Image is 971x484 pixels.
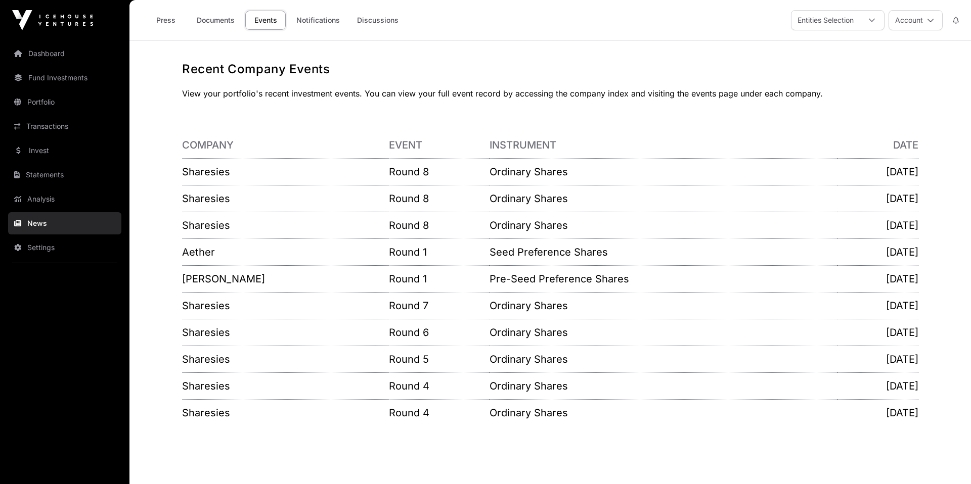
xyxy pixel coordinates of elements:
a: [PERSON_NAME] [182,273,265,285]
a: Fund Investments [8,67,121,89]
p: [DATE] [837,165,918,179]
p: Ordinary Shares [490,379,837,393]
a: Invest [8,139,121,162]
a: Discussions [350,11,405,30]
a: Sharesies [182,380,230,392]
a: Sharesies [182,219,230,231]
a: Events [245,11,286,30]
a: Aether [182,246,215,258]
p: Seed Preference Shares [490,245,837,259]
a: Sharesies [182,192,230,205]
p: Ordinary Shares [490,352,837,366]
a: Dashboard [8,42,121,65]
p: [DATE] [837,406,918,420]
p: Round 1 [389,245,490,259]
p: [DATE] [837,352,918,366]
p: Ordinary Shares [490,191,837,206]
p: Ordinary Shares [490,299,837,313]
th: Date [837,132,918,159]
th: Company [182,132,389,159]
p: Round 8 [389,191,490,206]
th: Instrument [490,132,837,159]
p: View your portfolio's recent investment events. You can view your full event record by accessing ... [182,87,918,100]
a: Settings [8,236,121,259]
p: [DATE] [837,379,918,393]
p: Ordinary Shares [490,406,837,420]
a: Analysis [8,188,121,210]
p: [DATE] [837,325,918,340]
p: Round 5 [389,352,490,366]
a: Statements [8,164,121,186]
p: [DATE] [837,218,918,232]
p: Ordinary Shares [490,218,837,232]
p: Ordinary Shares [490,165,837,179]
a: Sharesies [182,407,230,419]
th: Event [389,132,490,159]
p: Round 6 [389,325,490,340]
a: Sharesies [182,300,230,312]
img: Icehouse Ventures Logo [12,10,93,30]
p: [DATE] [837,245,918,259]
p: [DATE] [837,299,918,313]
a: Sharesies [182,326,230,338]
p: Round 1 [389,272,490,286]
a: Sharesies [182,353,230,365]
p: [DATE] [837,272,918,286]
p: Pre-Seed Preference Shares [490,272,837,286]
p: Round 8 [389,218,490,232]
a: Transactions [8,115,121,137]
p: Round 7 [389,299,490,313]
h1: Recent Company Events [182,61,918,77]
p: Round 8 [389,165,490,179]
a: Notifications [290,11,346,30]
p: [DATE] [837,191,918,206]
a: Documents [190,11,241,30]
iframe: Chat Widget [920,435,971,484]
p: Round 4 [389,406,490,420]
p: Round 4 [389,379,490,393]
a: Press [146,11,186,30]
button: Account [889,10,943,30]
div: Entities Selection [791,11,860,30]
p: Ordinary Shares [490,325,837,340]
a: News [8,212,121,234]
a: Sharesies [182,166,230,178]
a: Portfolio [8,91,121,113]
